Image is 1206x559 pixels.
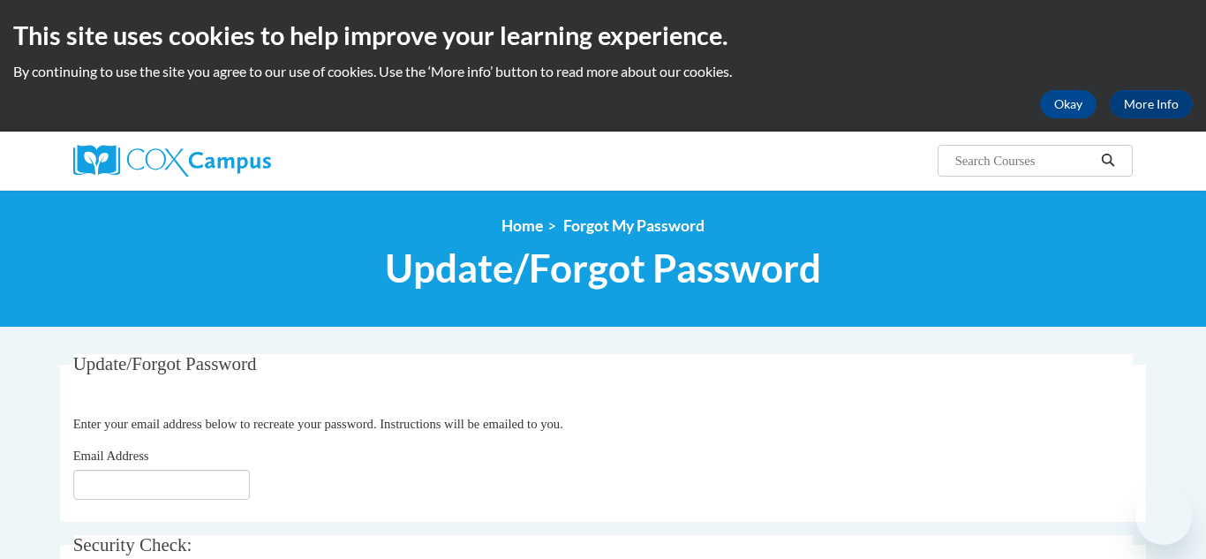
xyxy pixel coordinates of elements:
[13,18,1193,53] h2: This site uses cookies to help improve your learning experience.
[73,145,409,177] a: Cox Campus
[1135,488,1192,545] iframe: Button to launch messaging window
[385,245,821,291] span: Update/Forgot Password
[73,417,563,431] span: Enter your email address below to recreate your password. Instructions will be emailed to you.
[1110,90,1193,118] a: More Info
[501,216,543,235] a: Home
[13,62,1193,81] p: By continuing to use the site you agree to our use of cookies. Use the ‘More info’ button to read...
[73,353,257,374] span: Update/Forgot Password
[73,449,149,463] span: Email Address
[1040,90,1097,118] button: Okay
[953,150,1095,171] input: Search Courses
[73,145,271,177] img: Cox Campus
[563,216,705,235] span: Forgot My Password
[1095,150,1121,171] button: Search
[73,470,250,500] input: Email
[73,534,192,555] span: Security Check:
